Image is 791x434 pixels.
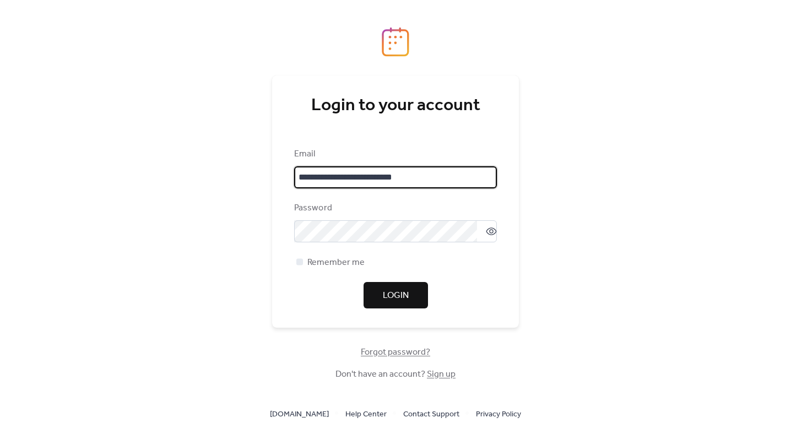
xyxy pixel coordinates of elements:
[476,407,521,421] a: Privacy Policy
[361,349,430,355] a: Forgot password?
[382,27,409,57] img: logo
[403,407,459,421] a: Contact Support
[270,408,329,421] span: [DOMAIN_NAME]
[294,202,495,215] div: Password
[364,282,428,308] button: Login
[307,256,365,269] span: Remember me
[270,407,329,421] a: [DOMAIN_NAME]
[403,408,459,421] span: Contact Support
[345,408,387,421] span: Help Center
[427,366,456,383] a: Sign up
[335,368,456,381] span: Don't have an account?
[476,408,521,421] span: Privacy Policy
[294,148,495,161] div: Email
[294,95,497,117] div: Login to your account
[345,407,387,421] a: Help Center
[383,289,409,302] span: Login
[361,346,430,359] span: Forgot password?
